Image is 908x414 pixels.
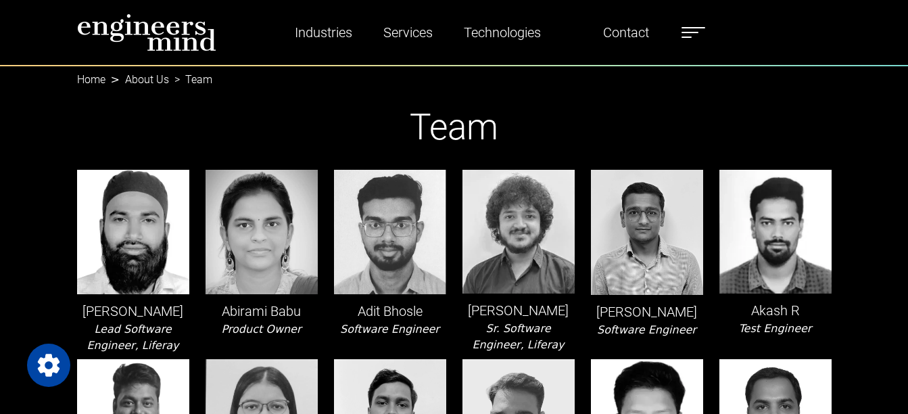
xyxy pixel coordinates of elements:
[77,170,189,294] img: leader-img
[598,17,654,48] a: Contact
[462,300,575,321] p: [PERSON_NAME]
[77,73,105,86] a: Home
[719,300,832,321] p: Akash R
[340,323,439,336] i: Software Engineer
[739,322,812,335] i: Test Engineer
[597,323,696,336] i: Software Engineer
[719,170,832,294] img: leader-img
[289,17,358,48] a: Industries
[462,170,575,294] img: leader-img
[458,17,546,48] a: Technologies
[472,322,564,351] i: Sr. Software Engineer, Liferay
[125,73,169,86] a: About Us
[334,301,446,321] p: Adit Bhosle
[77,14,216,51] img: logo
[77,65,832,81] nav: breadcrumb
[169,72,212,88] li: Team
[77,106,832,149] h1: Team
[378,17,438,48] a: Services
[77,301,189,321] p: [PERSON_NAME]
[334,170,446,294] img: leader-img
[591,302,703,322] p: [PERSON_NAME]
[206,301,318,321] p: Abirami Babu
[206,170,318,294] img: leader-img
[87,323,178,352] i: Lead Software Engineer, Liferay
[591,170,703,295] img: leader-img
[221,323,301,336] i: Product Owner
